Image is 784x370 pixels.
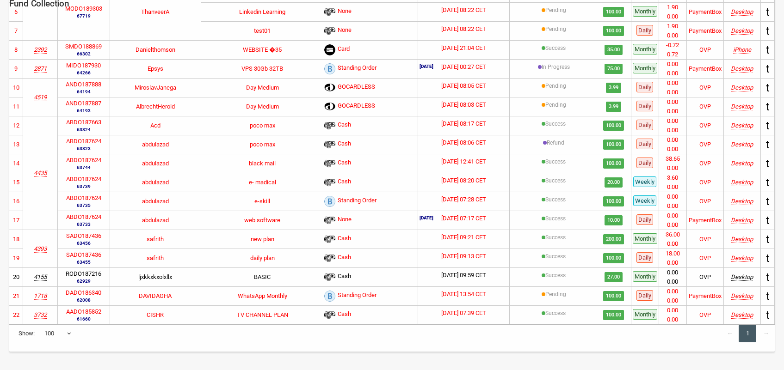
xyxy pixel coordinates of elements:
span: t [766,119,770,132]
small: 61660 [66,315,101,322]
span: t [766,43,770,56]
i: Mozilla/5.0 (Windows NT 10.0; Win64; x64) AppleWebKit/537.36 (KHTML, like Gecko) Chrome/114.0.0.0... [731,273,753,280]
label: [DATE] 09:59 CET [441,271,486,280]
span: 100.00 [603,310,624,320]
i: Anto Miskovic [34,94,47,101]
span: 200.00 [603,234,624,244]
span: Monthly [633,233,657,244]
td: poco max [201,135,324,154]
small: 64266 [66,69,101,76]
td: BASIC [201,267,324,286]
div: OVP [699,254,711,263]
label: [{ [545,44,566,52]
label: [DATE] 00:27 CET [441,62,486,72]
span: Daily [636,25,653,36]
td: 21 [9,286,23,305]
a: → [757,325,775,342]
td: web software [201,211,324,230]
label: ABDO187663 [66,118,101,127]
li: 0.00 [659,12,686,21]
small: 63739 [66,183,101,190]
td: Danielthomson [110,40,201,59]
td: CISHR [110,305,201,324]
span: 3.99 [606,83,621,93]
td: ljxkkxkxolxllx [110,267,201,286]
label: ABDO187624 [66,194,101,203]
a: ← [721,325,739,342]
label: ABDO187624 [66,212,101,222]
div: OVP [699,121,711,130]
label: Success [545,309,566,317]
span: 100 [44,325,72,342]
span: Weekly [633,195,656,206]
span: Monthly [633,63,657,73]
div: OVP [699,45,711,55]
td: test01 [201,21,324,40]
td: 20 [9,267,23,286]
small: 63823 [66,145,101,152]
td: WEBSITE �35 [201,40,324,59]
li: 0.00 [659,306,686,315]
a: 1 [739,325,756,342]
td: Day Medium [201,78,324,97]
li: 0.00 [659,287,686,296]
i: Mozilla/5.0 (Windows NT 10.0; Win64; x64) AppleWebKit/537.36 (KHTML, like Gecko) Chrome/115.0.0.0... [731,217,753,224]
li: 0.00 [659,258,686,267]
span: Monthly [633,271,657,282]
small: 62008 [66,297,101,303]
i: zWhats.App [34,292,47,299]
i: RC Marketing [34,273,47,280]
td: DAVIDAGHA [110,286,201,305]
li: 1.90 [659,22,686,31]
li: 0.00 [659,31,686,40]
span: 20.00 [605,177,623,188]
div: OVP [699,273,711,282]
td: safrith [110,230,201,249]
li: 36.00 [659,230,686,239]
label: MODO189303 [65,4,102,13]
span: 100.00 [603,7,624,17]
span: Daily [636,82,653,92]
span: GOCARDLESS [338,82,375,93]
span: Daily [636,139,653,149]
span: None [338,6,352,18]
div: PaymentBox [689,7,722,17]
span: t [766,62,770,75]
span: Daily [636,158,653,168]
div: PaymentBox [689,26,722,36]
span: Monthly [633,44,657,55]
i: Mozilla/5.0 (Windows NT 10.0; Win64; x64) AppleWebKit/537.36 (KHTML, like Gecko) Chrome/114.0.0.0... [731,255,753,261]
label: Success [545,252,566,261]
span: t [766,233,770,246]
i: Mozilla/5.0 (Windows NT 10.0; Win64; x64) AppleWebKit/537.36 (KHTML, like Gecko) Chrome/115.0.0.0... [731,122,753,129]
div: OVP [699,310,711,320]
label: Success [545,158,566,166]
td: 9 [9,59,23,78]
td: VPS 30Gb 32TB [201,59,324,78]
label: [DATE] 08:17 CET [441,119,486,128]
span: 35.00 [605,45,623,55]
td: MiroslavJanega [110,78,201,97]
label: Success [545,271,566,279]
td: e- madical [201,173,324,192]
label: [DATE] [420,64,433,69]
label: [DATE] 09:21 CET [441,233,486,242]
td: abdulazad [110,135,201,154]
div: OVP [699,178,711,187]
label: [DATE] [420,215,433,220]
span: 27.00 [605,272,623,282]
i: Mitaria [34,65,47,72]
span: Standing Order [338,291,377,302]
i: Mozilla/5.0 (Windows NT 10.0; Win64; x64) AppleWebKit/537.36 (KHTML, like Gecko) Chrome/118.0.0.0... [731,65,753,72]
i: Approved Movers Ltd [34,46,47,53]
small: 63455 [66,259,101,266]
span: Cash [338,253,351,264]
span: Cash [338,177,351,188]
span: Standing Order [338,63,377,74]
label: Success [545,233,566,242]
label: SMDO188869 [65,42,102,51]
td: abdulazad [110,173,201,192]
span: 100.00 [603,196,624,206]
span: Standing Order [338,196,377,207]
td: Epsys [110,59,201,78]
